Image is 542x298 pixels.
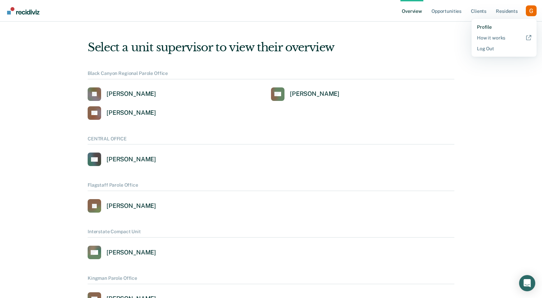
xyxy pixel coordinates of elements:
div: [PERSON_NAME] [290,90,339,98]
div: Flagstaff Parole Office [88,182,454,191]
a: [PERSON_NAME] [88,87,156,101]
div: Open Intercom Messenger [519,275,535,291]
a: [PERSON_NAME] [88,199,156,213]
div: Kingman Parole Office [88,275,454,284]
div: [PERSON_NAME] [107,109,156,117]
button: Profile dropdown button [526,5,537,16]
a: [PERSON_NAME] [88,246,156,259]
a: [PERSON_NAME] [88,153,156,166]
div: [PERSON_NAME] [107,156,156,163]
a: Log Out [477,46,531,51]
a: [PERSON_NAME] [88,106,156,120]
div: Select a unit supervisor to view their overview [88,40,454,54]
div: Profile menu [472,19,537,57]
div: CENTRAL OFFICE [88,136,454,145]
div: [PERSON_NAME] [107,202,156,210]
img: Recidiviz [7,7,39,15]
a: How it works [477,35,531,40]
div: [PERSON_NAME] [107,90,156,98]
a: Profile [477,24,531,30]
a: [PERSON_NAME] [271,87,339,101]
div: Interstate Compact Unit [88,229,454,238]
div: [PERSON_NAME] [107,249,156,256]
div: Black Canyon Regional Parole Office [88,71,454,79]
